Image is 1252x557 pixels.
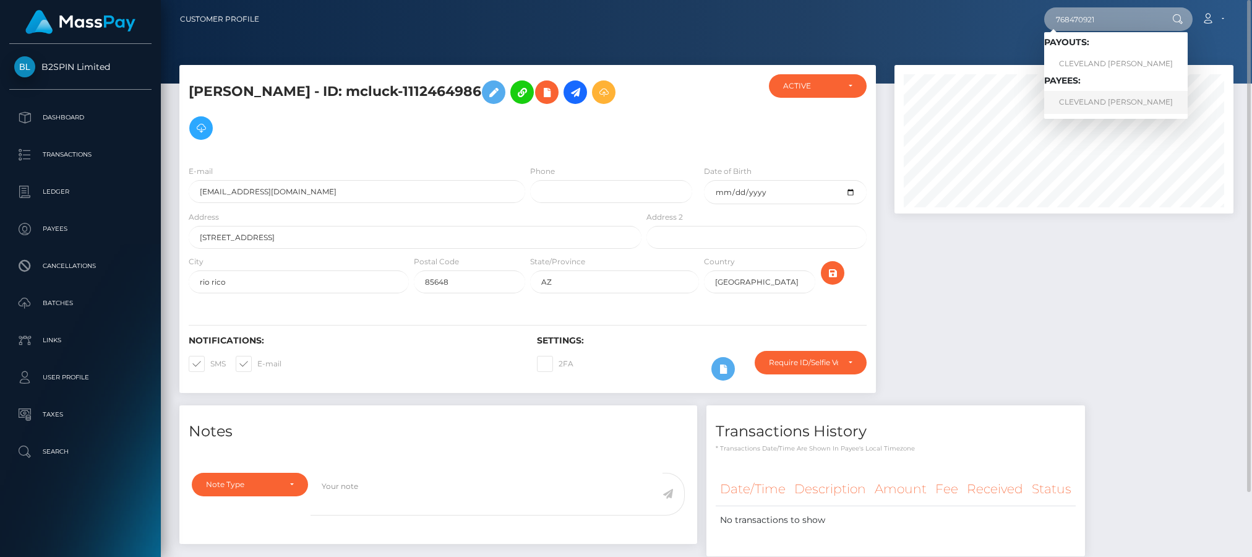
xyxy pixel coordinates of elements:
th: Received [963,472,1027,506]
p: Batches [14,294,147,313]
label: E-mail [189,166,213,177]
img: B2SPIN Limited [14,56,35,77]
h6: Payouts: [1044,37,1188,48]
th: Fee [931,472,963,506]
button: ACTIVE [769,74,867,98]
label: State/Province [530,256,585,267]
a: Search [9,436,152,467]
input: Search... [1044,7,1160,31]
label: 2FA [537,356,573,372]
th: Description [790,472,870,506]
a: Batches [9,288,152,319]
div: Require ID/Selfie Verification [769,358,838,368]
p: User Profile [14,368,147,387]
label: City [189,256,204,267]
a: Transactions [9,139,152,170]
label: SMS [189,356,226,372]
p: Links [14,331,147,350]
img: MassPay Logo [25,10,135,34]
a: Ledger [9,176,152,207]
a: User Profile [9,362,152,393]
div: ACTIVE [783,81,838,91]
a: Taxes [9,399,152,430]
p: * Transactions date/time are shown in payee's local timezone [716,444,1076,453]
label: Address [189,212,219,223]
a: Initiate Payout [564,80,587,104]
p: Dashboard [14,108,147,127]
a: CLEVELAND [PERSON_NAME] [1044,53,1188,76]
button: Require ID/Selfie Verification [755,351,867,374]
p: Taxes [14,405,147,424]
label: Address 2 [646,212,683,223]
h6: Payees: [1044,76,1188,86]
label: E-mail [236,356,281,372]
span: B2SPIN Limited [9,61,152,72]
label: Phone [530,166,555,177]
div: Note Type [206,480,280,490]
a: Dashboard [9,102,152,133]
th: Date/Time [716,472,790,506]
a: CLEVELAND [PERSON_NAME] [1044,91,1188,114]
a: Links [9,325,152,356]
h5: [PERSON_NAME] - ID: mcluck-1112464986 [189,74,635,146]
th: Amount [870,472,931,506]
a: Cancellations [9,251,152,282]
p: Cancellations [14,257,147,275]
p: Search [14,443,147,461]
p: Ledger [14,183,147,201]
a: Customer Profile [180,6,259,32]
label: Country [704,256,735,267]
p: Payees [14,220,147,238]
p: Transactions [14,145,147,164]
th: Status [1027,472,1076,506]
h6: Notifications: [189,335,518,346]
h6: Settings: [537,335,867,346]
label: Date of Birth [704,166,752,177]
td: No transactions to show [716,506,1076,535]
h4: Notes [189,421,688,443]
label: Postal Code [414,256,459,267]
button: Note Type [192,473,308,496]
a: Payees [9,214,152,244]
h4: Transactions History [716,421,1076,443]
